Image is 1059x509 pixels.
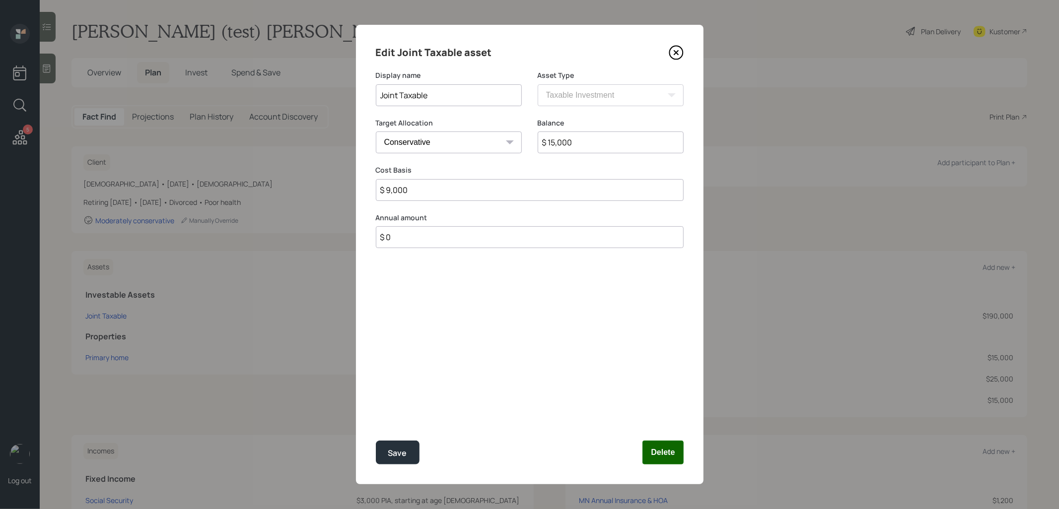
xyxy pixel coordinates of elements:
[376,165,684,175] label: Cost Basis
[376,70,522,80] label: Display name
[376,45,492,61] h4: Edit Joint Taxable asset
[642,441,683,464] button: Delete
[376,213,684,223] label: Annual amount
[538,118,684,128] label: Balance
[538,70,684,80] label: Asset Type
[388,446,407,460] div: Save
[376,118,522,128] label: Target Allocation
[376,441,420,464] button: Save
